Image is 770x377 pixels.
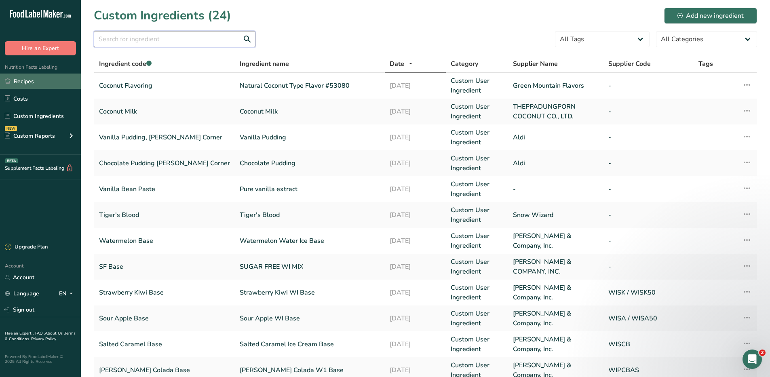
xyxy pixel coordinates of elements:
[608,236,689,246] a: -
[390,262,441,272] a: [DATE]
[451,335,503,354] a: Custom User Ingredient
[513,133,599,142] a: Aldi
[451,76,503,95] a: Custom User Ingredient
[513,309,599,328] a: [PERSON_NAME] & Company, Inc.
[240,262,380,272] a: SUGAR FREE WI MIX
[6,46,155,141] div: Rana says…
[513,231,599,251] a: [PERSON_NAME] & Company, Inc.
[451,154,503,173] a: Custom User Ingredient
[139,261,152,274] button: Send a message…
[390,365,441,375] a: [DATE]
[608,184,689,194] a: -
[99,133,230,142] a: Vanilla Pudding, [PERSON_NAME] Corner
[99,262,230,272] a: SF Base
[390,81,441,91] a: [DATE]
[390,107,441,116] a: [DATE]
[99,288,230,297] a: Strawberry Kiwi Base
[13,125,81,130] div: [PERSON_NAME] • 15m ago
[240,81,380,91] a: Natural Coconut Type Flavor #53080
[13,51,126,59] div: Hi [PERSON_NAME]
[7,248,155,261] textarea: Message…
[451,179,503,199] a: Custom User Ingredient
[240,314,380,323] a: Sour Apple WI Base
[5,286,39,301] a: Language
[513,81,599,91] a: Green Mountain Flavors
[390,236,441,246] a: [DATE]
[240,236,380,246] a: Watermelon Water Ice Base
[608,288,689,297] a: WISK / WISK50
[99,365,230,375] a: [PERSON_NAME] Colada Base
[142,3,156,18] div: Close
[608,339,689,349] a: WISCB
[608,133,689,142] a: -
[608,81,689,91] a: -
[99,339,230,349] a: Salted Caramel Base
[513,210,599,220] a: Snow Wizard
[390,339,441,349] a: [DATE]
[240,107,380,116] a: Coconut Milk
[240,210,380,220] a: Tiger's Blood
[38,265,45,271] button: Upload attachment
[664,8,757,24] button: Add new ingredient
[743,350,762,369] iframe: Intercom live chat
[99,184,230,194] a: Vanilla Bean Paste
[31,336,56,342] a: Privacy Policy
[99,158,230,168] a: Chocolate Pudding [PERSON_NAME] Corner
[99,210,230,220] a: Tiger's Blood
[5,126,17,131] div: NEW
[451,205,503,225] a: Custom User Ingredient
[94,6,231,25] h1: Custom Ingredients (24)
[608,59,651,69] span: Supplier Code
[35,331,45,336] a: FAQ .
[608,365,689,375] a: WIPCBAS
[99,59,152,68] span: Ingredient code
[59,289,76,299] div: EN
[608,314,689,323] a: WISA / WISA50
[99,314,230,323] a: Sour Apple Base
[5,331,76,342] a: Terms & Conditions .
[390,59,404,69] span: Date
[513,335,599,354] a: [PERSON_NAME] & Company, Inc.
[39,4,92,10] h1: [PERSON_NAME]
[5,331,34,336] a: Hire an Expert .
[240,158,380,168] a: Chocolate Pudding
[390,184,441,194] a: [DATE]
[13,265,19,271] button: Emoji picker
[390,158,441,168] a: [DATE]
[13,111,126,119] div: Let’s chat! 👇
[608,107,689,116] a: -
[608,210,689,220] a: -
[240,339,380,349] a: Salted Caramel Ice Cream Base
[451,257,503,276] a: Custom User Ingredient
[240,59,289,69] span: Ingredient name
[99,81,230,91] a: Coconut Flavoring
[99,236,230,246] a: Watermelon Base
[240,365,380,375] a: [PERSON_NAME] Colada W1 Base
[451,283,503,302] a: Custom User Ingredient
[127,3,142,19] button: Home
[25,265,32,271] button: Gif picker
[608,158,689,168] a: -
[513,102,599,121] a: THEPPADUNGPORN COCONUT CO., LTD.
[5,354,76,364] div: Powered By FoodLabelMaker © 2025 All Rights Reserved
[759,350,766,356] span: 2
[45,331,64,336] a: About Us .
[240,133,380,142] a: Vanilla Pudding
[39,10,75,18] p: Active 1h ago
[451,309,503,328] a: Custom User Ingredient
[513,158,599,168] a: Aldi
[5,158,18,163] div: BETA
[5,243,48,251] div: Upgrade Plan
[13,63,126,79] div: Just checking in! How’s everything going with FLM so far?
[390,210,441,220] a: [DATE]
[608,262,689,272] a: -
[390,314,441,323] a: [DATE]
[513,184,599,194] a: -
[240,184,380,194] a: Pure vanilla extract
[94,31,255,47] input: Search for ingredient
[99,107,230,116] a: Coconut Milk
[5,3,21,19] button: go back
[5,41,76,55] button: Hire an Expert
[513,257,599,276] a: [PERSON_NAME] & COMPANY, INC.
[451,59,478,69] span: Category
